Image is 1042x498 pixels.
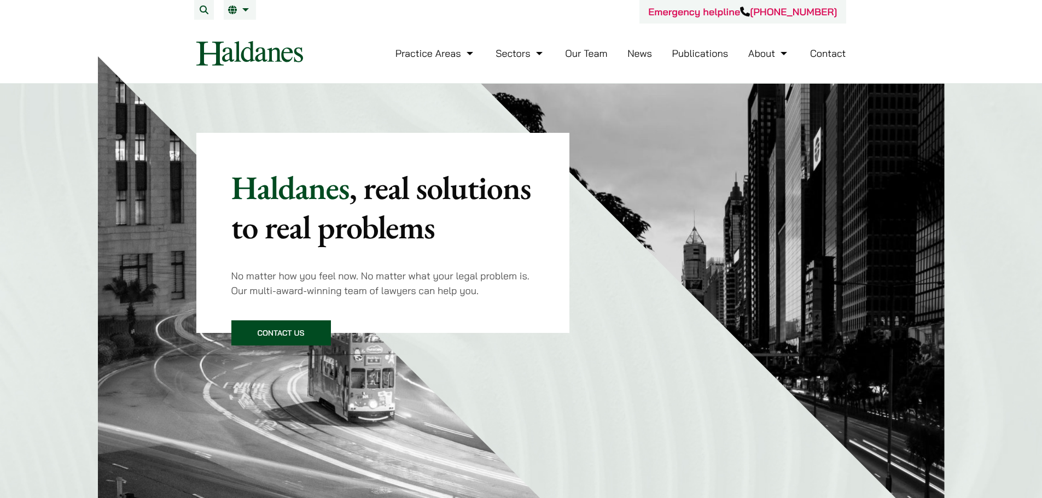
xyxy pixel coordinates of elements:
[748,47,790,60] a: About
[228,5,252,14] a: EN
[496,47,545,60] a: Sectors
[231,166,531,248] mark: , real solutions to real problems
[672,47,729,60] a: Publications
[627,47,652,60] a: News
[810,47,846,60] a: Contact
[231,268,535,298] p: No matter how you feel now. No matter what your legal problem is. Our multi-award-winning team of...
[196,41,303,66] img: Logo of Haldanes
[648,5,837,18] a: Emergency helpline[PHONE_NUMBER]
[395,47,476,60] a: Practice Areas
[231,168,535,247] p: Haldanes
[231,320,331,345] a: Contact Us
[565,47,607,60] a: Our Team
